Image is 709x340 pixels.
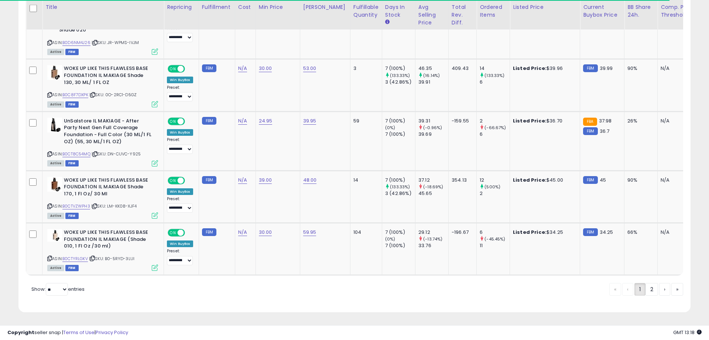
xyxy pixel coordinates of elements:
[513,229,574,236] div: $34.25
[480,131,510,138] div: 6
[47,118,62,132] img: 31086UxuTtL._SL40_.jpg
[385,65,415,72] div: 7 (100%)
[47,177,62,192] img: 31kPLoCL-7L._SL40_.jpg
[600,229,613,236] span: 34.25
[385,190,415,197] div: 3 (42.86%)
[418,229,448,236] div: 29.12
[62,92,88,98] a: B0C8F7DXPK
[480,118,510,124] div: 2
[627,177,652,184] div: 90%
[600,65,613,72] span: 39.99
[47,6,158,54] div: ASIN:
[634,283,645,296] a: 1
[47,65,158,106] div: ASIN:
[480,229,510,236] div: 6
[202,3,232,11] div: Fulfillment
[89,92,137,98] span: | SKU: 0O-2RC1-D5GZ
[673,329,702,336] span: 2025-09-15 13:18 GMT
[63,329,95,336] a: Terms of Use
[65,101,79,108] span: FBM
[168,230,178,236] span: ON
[480,3,507,19] div: Ordered Items
[96,329,128,336] a: Privacy Policy
[627,3,654,19] div: BB Share 24h.
[167,77,193,83] div: Win BuyBox
[452,177,471,184] div: 354.13
[7,329,34,336] strong: Copyright
[7,329,128,336] div: seller snap | |
[168,66,178,72] span: ON
[385,3,412,19] div: Days In Stock
[385,131,415,138] div: 7 (100%)
[167,3,196,11] div: Repricing
[661,229,696,236] div: N/A
[202,117,216,125] small: FBM
[91,203,137,209] span: | SKU: LM-KK08-XJF4
[423,73,440,78] small: (16.14%)
[353,229,376,236] div: 104
[64,177,154,199] b: WOKE UP LIKE THIS FLAWLESS BASE FOUNDATION IL MAKIAGE Shade 170, 1 Fl Oz/ 30 Ml
[167,129,193,136] div: Win BuyBox
[47,118,158,166] div: ASIN:
[583,176,597,184] small: FBM
[480,190,510,197] div: 2
[167,240,193,247] div: Win BuyBox
[583,228,597,236] small: FBM
[513,229,547,236] b: Listed Price:
[452,118,471,124] div: -159.55
[385,125,395,131] small: (0%)
[583,118,597,126] small: FBA
[47,213,64,219] span: All listings currently available for purchase on Amazon
[418,190,448,197] div: 45.65
[583,127,597,135] small: FBM
[627,229,652,236] div: 66%
[184,230,196,236] span: OFF
[65,49,79,55] span: FBM
[47,160,64,166] span: All listings currently available for purchase on Amazon
[303,117,316,125] a: 39.95
[418,242,448,249] div: 33.76
[47,49,64,55] span: All listings currently available for purchase on Amazon
[168,177,178,184] span: ON
[418,118,448,124] div: 39.31
[484,236,505,242] small: (-45.45%)
[423,236,442,242] small: (-13.74%)
[202,64,216,72] small: FBM
[385,177,415,184] div: 7 (100%)
[353,3,379,19] div: Fulfillable Quantity
[390,73,410,78] small: (133.33%)
[303,229,316,236] a: 59.95
[484,73,504,78] small: (133.33%)
[600,176,606,184] span: 45
[583,3,621,19] div: Current Buybox Price
[167,137,193,154] div: Preset:
[353,65,376,72] div: 3
[64,65,154,88] b: WOKE UP LIKE THIS FLAWLESS BASE FOUNDATION IL MAKIAGE Shade 130, 30 ML/ 1 FL OZ
[385,229,415,236] div: 7 (100%)
[47,101,64,108] span: All listings currently available for purchase on Amazon
[47,229,158,270] div: ASIN:
[65,160,79,166] span: FBM
[661,118,696,124] div: N/A
[423,184,443,190] small: (-18.69%)
[184,118,196,124] span: OFF
[167,196,193,213] div: Preset:
[303,65,316,72] a: 53.00
[202,228,216,236] small: FBM
[513,65,547,72] b: Listed Price:
[480,177,510,184] div: 12
[664,286,665,293] span: ›
[390,184,410,190] small: (133.33%)
[661,65,696,72] div: N/A
[385,19,390,26] small: Days In Stock.
[513,176,547,184] b: Listed Price:
[418,131,448,138] div: 39.69
[353,177,376,184] div: 14
[353,118,376,124] div: 59
[599,117,612,124] span: 37.98
[385,79,415,85] div: 3 (42.86%)
[184,66,196,72] span: OFF
[513,3,577,11] div: Listed Price
[167,188,193,195] div: Win BuyBox
[238,176,247,184] a: N/A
